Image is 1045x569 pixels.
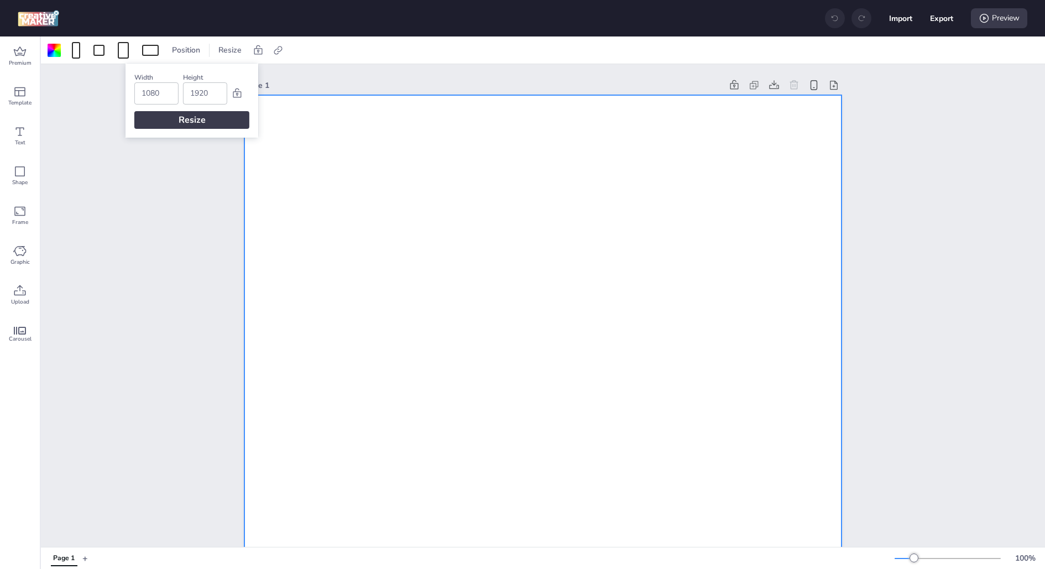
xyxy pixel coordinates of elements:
[889,7,912,30] button: Import
[1012,552,1038,564] div: 100 %
[244,80,722,91] div: Page 1
[11,297,29,306] span: Upload
[9,335,32,343] span: Carousel
[53,554,75,563] div: Page 1
[8,98,32,107] span: Template
[134,111,249,129] div: Resize
[82,549,88,568] button: +
[134,72,179,82] div: Width
[45,549,82,568] div: Tabs
[12,178,28,187] span: Shape
[9,59,32,67] span: Premium
[170,44,202,56] span: Position
[971,8,1027,28] div: Preview
[18,10,59,27] img: logo Creative Maker
[930,7,953,30] button: Export
[11,258,30,267] span: Graphic
[15,138,25,147] span: Text
[216,44,244,56] span: Resize
[183,72,227,82] div: Height
[12,218,28,227] span: Frame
